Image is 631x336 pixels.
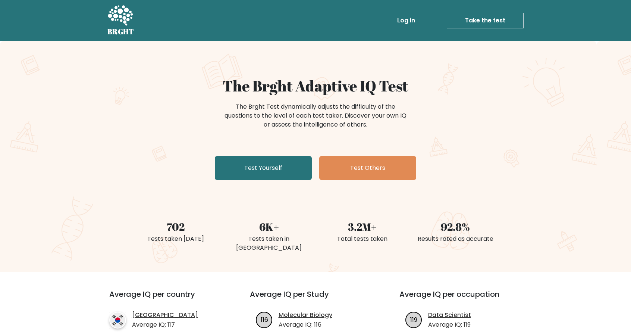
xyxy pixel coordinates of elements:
[260,315,268,324] text: 116
[132,320,198,329] p: Average IQ: 117
[320,234,404,243] div: Total tests taken
[279,320,332,329] p: Average IQ: 116
[134,234,218,243] div: Tests taken [DATE]
[319,156,416,180] a: Test Others
[215,156,312,180] a: Test Yourself
[222,102,409,129] div: The Brght Test dynamically adjusts the difficulty of the questions to the level of each test take...
[109,290,223,308] h3: Average IQ per country
[320,219,404,234] div: 3.2M+
[410,315,417,324] text: 119
[279,311,332,320] a: Molecular Biology
[250,290,382,308] h3: Average IQ per Study
[399,290,531,308] h3: Average IQ per occupation
[394,13,418,28] a: Log in
[134,219,218,234] div: 702
[428,311,471,320] a: Data Scientist
[109,312,126,329] img: country
[413,219,497,234] div: 92.8%
[413,234,497,243] div: Results rated as accurate
[134,77,497,95] h1: The Brght Adaptive IQ Test
[227,234,311,252] div: Tests taken in [GEOGRAPHIC_DATA]
[107,27,134,36] h5: BRGHT
[447,13,524,28] a: Take the test
[107,3,134,38] a: BRGHT
[227,219,311,234] div: 6K+
[428,320,471,329] p: Average IQ: 119
[132,311,198,320] a: [GEOGRAPHIC_DATA]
